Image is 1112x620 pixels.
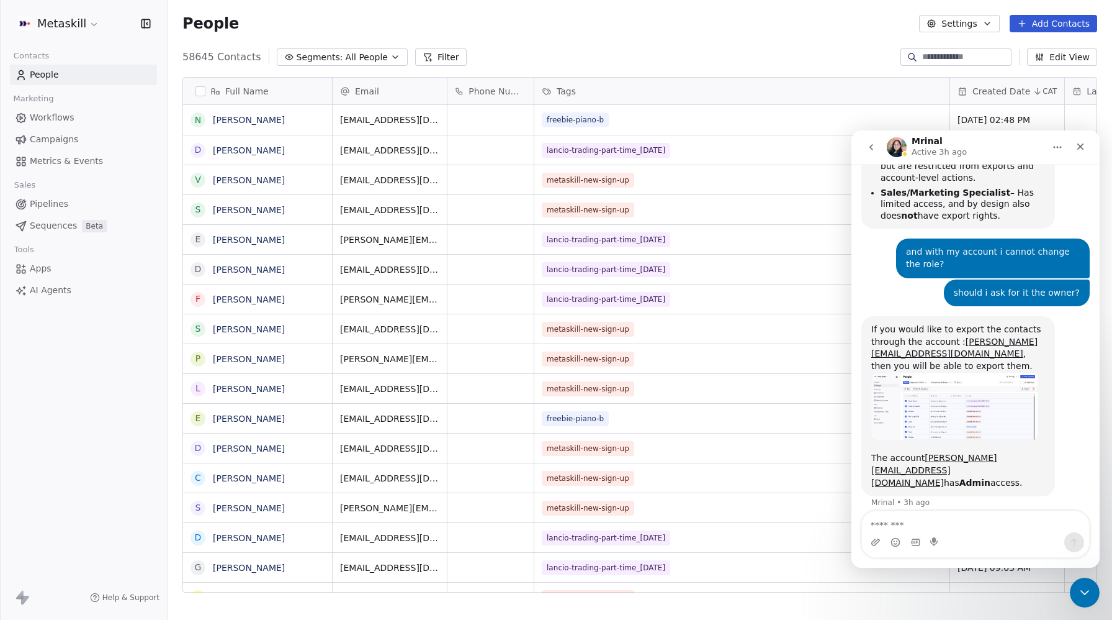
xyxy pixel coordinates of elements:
[542,143,670,158] span: lancio-trading-part-time_[DATE]
[213,354,285,364] a: [PERSON_NAME]
[542,531,670,545] span: lancio-trading-part-time_[DATE]
[195,352,200,365] div: P
[340,144,439,157] span: [EMAIL_ADDRESS][DOMAIN_NAME]
[950,78,1064,104] div: Created DateCAT
[346,51,388,64] span: All People
[542,471,634,486] span: metaskill-new-sign-up
[542,590,634,605] span: metaskill-new-sign-up
[213,414,285,424] a: [PERSON_NAME]
[340,383,439,395] span: [EMAIL_ADDRESS][DOMAIN_NAME]
[542,501,634,516] span: metaskill-new-sign-up
[297,51,343,64] span: Segments:
[195,591,201,604] div: R
[851,130,1100,568] iframe: Intercom live chat
[102,593,159,603] span: Help & Support
[1070,578,1100,608] iframe: Intercom live chat
[557,85,576,98] span: Tags
[195,561,202,574] div: G
[213,473,285,483] a: [PERSON_NAME]
[542,112,609,127] span: freebie-piano-b
[340,472,439,485] span: [EMAIL_ADDRESS][DOMAIN_NAME]
[1027,48,1097,66] button: Edit View
[213,384,285,394] a: [PERSON_NAME]
[195,173,201,186] div: V
[213,294,285,304] a: [PERSON_NAME]
[340,174,439,186] span: [EMAIL_ADDRESS][DOMAIN_NAME]
[9,240,39,259] span: Tools
[182,50,261,65] span: 58645 Contacts
[213,205,285,215] a: [PERSON_NAME]
[340,114,439,126] span: [EMAIL_ADDRESS][DOMAIN_NAME]
[213,503,285,513] a: [PERSON_NAME]
[10,151,157,171] a: Metrics & Events
[542,173,634,188] span: metaskill-new-sign-up
[195,114,201,127] div: N
[195,263,202,276] div: D
[542,441,634,456] span: metaskill-new-sign-up
[213,533,285,543] a: [PERSON_NAME]
[195,501,201,514] div: S
[213,115,285,125] a: [PERSON_NAME]
[542,560,670,575] span: lancio-trading-part-time_[DATE]
[542,232,670,247] span: lancio-trading-part-time_[DATE]
[542,203,634,217] span: metaskill-new-sign-up
[957,114,1057,126] span: [DATE] 02:48 PM
[10,258,157,279] a: Apps
[8,89,59,108] span: Marketing
[37,16,86,32] span: Metaskill
[213,563,285,573] a: [PERSON_NAME]
[534,78,949,104] div: Tags
[213,593,285,603] a: [PERSON_NAME]
[340,353,439,365] span: [PERSON_NAME][EMAIL_ADDRESS][DOMAIN_NAME]
[213,175,285,185] a: [PERSON_NAME]
[1042,86,1057,96] span: CAT
[415,48,467,66] button: Filter
[8,47,55,65] span: Contacts
[340,413,439,425] span: [EMAIL_ADDRESS][DOMAIN_NAME]
[195,233,201,246] div: E
[447,78,534,104] div: Phone Number
[213,235,285,245] a: [PERSON_NAME]
[542,262,670,277] span: lancio-trading-part-time_[DATE]
[1010,15,1097,32] button: Add Contacts
[90,593,159,603] a: Help & Support
[542,381,634,396] span: metaskill-new-sign-up
[213,265,285,275] a: [PERSON_NAME]
[10,194,157,214] a: Pipelines
[15,13,102,34] button: Metaskill
[182,14,239,33] span: People
[30,133,78,146] span: Campaigns
[10,216,157,236] a: SequencesBeta
[30,111,74,124] span: Workflows
[355,85,379,98] span: Email
[10,107,157,128] a: Workflows
[340,562,439,574] span: [EMAIL_ADDRESS][DOMAIN_NAME]
[542,292,670,307] span: lancio-trading-part-time_[DATE]
[957,591,1057,604] span: [DATE] 08:45 AM
[542,352,634,367] span: metaskill-new-sign-up
[195,472,201,485] div: C
[340,532,439,544] span: [EMAIL_ADDRESS][DOMAIN_NAME]
[10,280,157,301] a: AI Agents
